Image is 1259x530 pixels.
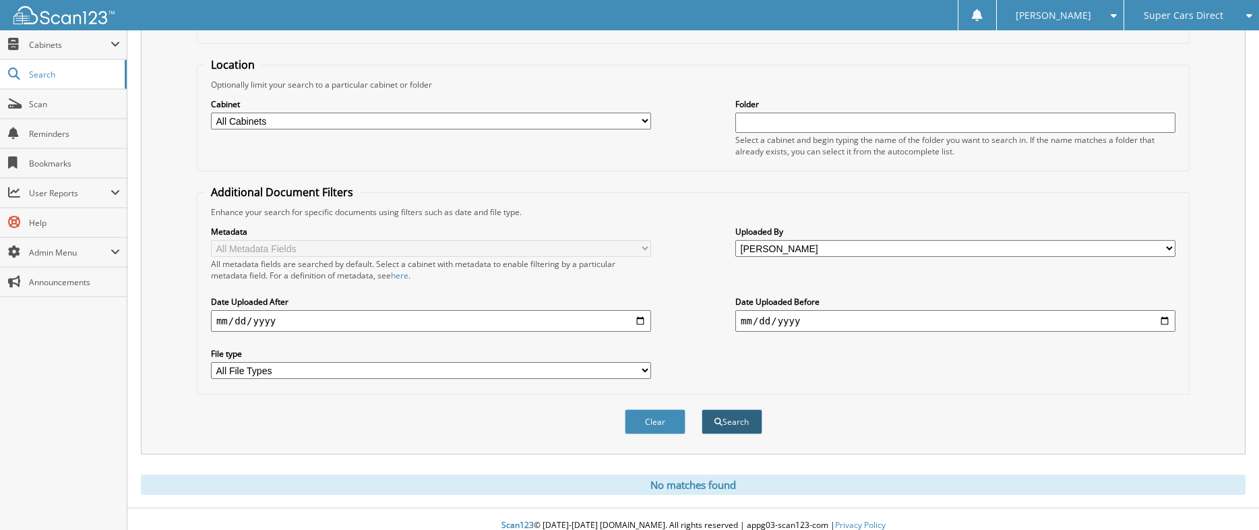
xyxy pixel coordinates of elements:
[29,39,111,51] span: Cabinets
[735,134,1175,157] div: Select a cabinet and begin typing the name of the folder you want to search in. If the name match...
[29,276,120,288] span: Announcements
[29,217,120,229] span: Help
[702,409,762,434] button: Search
[204,79,1182,90] div: Optionally limit your search to a particular cabinet or folder
[735,98,1175,110] label: Folder
[29,247,111,258] span: Admin Menu
[211,310,651,332] input: start
[391,270,408,281] a: here
[211,98,651,110] label: Cabinet
[1016,11,1091,20] span: [PERSON_NAME]
[204,206,1182,218] div: Enhance your search for specific documents using filters such as date and file type.
[204,185,360,200] legend: Additional Document Filters
[204,57,262,72] legend: Location
[29,98,120,110] span: Scan
[13,6,115,24] img: scan123-logo-white.svg
[211,296,651,307] label: Date Uploaded After
[29,158,120,169] span: Bookmarks
[211,348,651,359] label: File type
[735,226,1175,237] label: Uploaded By
[29,128,120,140] span: Reminders
[735,296,1175,307] label: Date Uploaded Before
[29,69,118,80] span: Search
[29,187,111,199] span: User Reports
[141,475,1246,495] div: No matches found
[1144,11,1223,20] span: Super Cars Direct
[735,310,1175,332] input: end
[211,226,651,237] label: Metadata
[1192,465,1259,530] iframe: Chat Widget
[211,258,651,281] div: All metadata fields are searched by default. Select a cabinet with metadata to enable filtering b...
[625,409,685,434] button: Clear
